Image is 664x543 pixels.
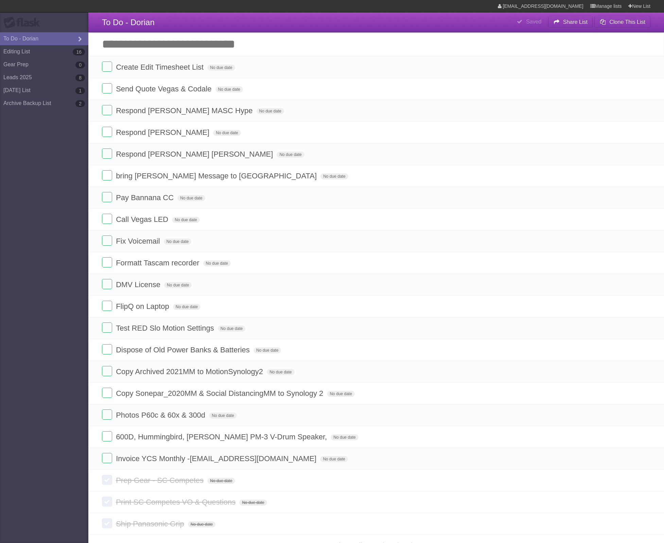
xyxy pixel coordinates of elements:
[102,62,112,72] label: Done
[594,16,650,28] button: Clone This List
[102,301,112,311] label: Done
[75,87,85,94] b: 1
[563,19,588,25] b: Share List
[188,521,215,527] span: No due date
[102,518,112,528] label: Done
[102,192,112,202] label: Done
[102,496,112,507] label: Done
[116,85,213,93] span: Send Quote Vegas & Codale
[116,324,216,332] span: Test RED Slo Motion Settings
[116,367,265,376] span: Copy Archived 2021MM to MotionSynology2
[75,100,85,107] b: 2
[3,17,44,29] div: Flask
[207,65,235,71] span: No due date
[102,105,112,115] label: Done
[215,86,243,92] span: No due date
[164,282,192,288] span: No due date
[172,217,199,223] span: No due date
[102,235,112,246] label: Done
[102,257,112,267] label: Done
[209,413,237,419] span: No due date
[102,475,112,485] label: Done
[102,431,112,441] label: Done
[116,346,251,354] span: Dispose of Old Power Banks & Batteries
[102,170,112,180] label: Done
[75,74,85,81] b: 8
[239,500,267,506] span: No due date
[116,280,162,289] span: DMV License
[102,127,112,137] label: Done
[116,193,175,202] span: Pay Bannana CC
[73,49,85,55] b: 16
[116,150,275,158] span: Respond [PERSON_NAME] [PERSON_NAME]
[257,108,284,114] span: No due date
[116,433,329,441] span: 600D, Hummingbird, [PERSON_NAME] PM-3 V-Drum Speaker,
[548,16,593,28] button: Share List
[102,366,112,376] label: Done
[116,128,211,137] span: Respond [PERSON_NAME]
[173,304,200,310] span: No due date
[267,369,294,375] span: No due date
[331,434,358,440] span: No due date
[116,302,171,311] span: FlipQ on Laptop
[102,148,112,159] label: Done
[102,453,112,463] label: Done
[327,391,354,397] span: No due date
[164,239,191,245] span: No due date
[526,19,541,24] b: Saved
[218,326,245,332] span: No due date
[116,411,207,419] span: Photos P60c & 60x & 300d
[254,347,281,353] span: No due date
[116,172,318,180] span: bring [PERSON_NAME] Message to [GEOGRAPHIC_DATA]
[116,63,205,71] span: Create Edit Timesheet List
[102,388,112,398] label: Done
[116,520,186,528] span: Ship Panasonic Grip
[320,456,348,462] span: No due date
[102,214,112,224] label: Done
[177,195,205,201] span: No due date
[609,19,645,25] b: Clone This List
[116,215,170,224] span: Call Vegas LED
[102,83,112,93] label: Done
[277,152,304,158] span: No due date
[207,478,235,484] span: No due date
[320,173,348,179] span: No due date
[102,344,112,354] label: Done
[213,130,241,136] span: No due date
[203,260,231,266] span: No due date
[116,259,201,267] span: Formatt Tascam recorder
[75,62,85,68] b: 0
[116,476,205,485] span: Prep Gear - SC Competes
[116,389,325,398] span: Copy Sonepar_2020MM & Social DistancingMM to Synology 2
[116,106,254,115] span: Respond [PERSON_NAME] MASC Hype
[102,409,112,420] label: Done
[102,18,155,27] span: To Do - Dorian
[116,237,162,245] span: Fix Voicemail
[102,279,112,289] label: Done
[102,322,112,333] label: Done
[116,498,237,506] span: Print SC Competes VO & Questions
[116,454,318,463] span: Invoice YCS Monthly - [EMAIL_ADDRESS][DOMAIN_NAME]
